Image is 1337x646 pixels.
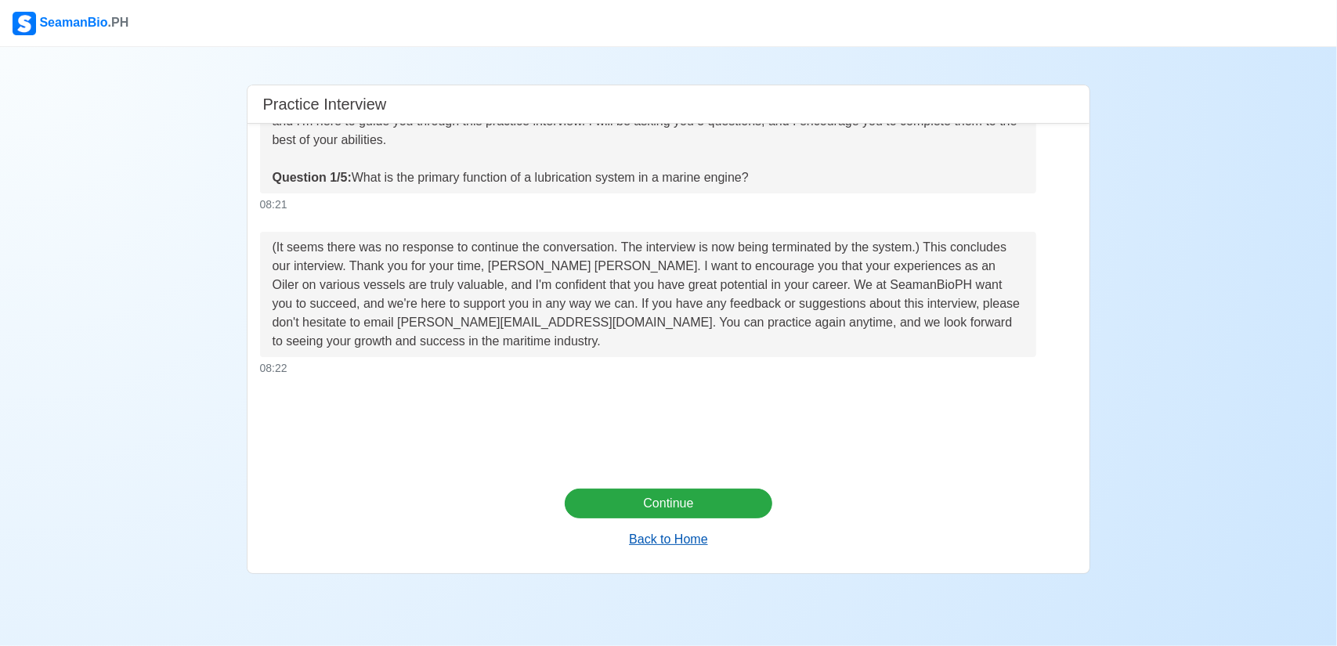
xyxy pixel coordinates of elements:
button: Continue [565,489,772,518]
img: Logo [13,12,36,35]
button: Back to Home [609,525,727,554]
div: Hello [PERSON_NAME] [PERSON_NAME], my name is Gem from SeamanBioPH. We want you to be successful ... [273,93,1024,187]
span: .PH [108,16,129,29]
strong: Question 1/5: [273,171,352,184]
div: SeamanBio [13,12,128,35]
div: 08:22 [260,360,1078,377]
div: (It seems there was no response to continue the conversation. The interview is now being terminat... [273,238,1024,351]
div: 08:21 [260,197,1078,213]
h5: Practice Interview [263,95,387,114]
